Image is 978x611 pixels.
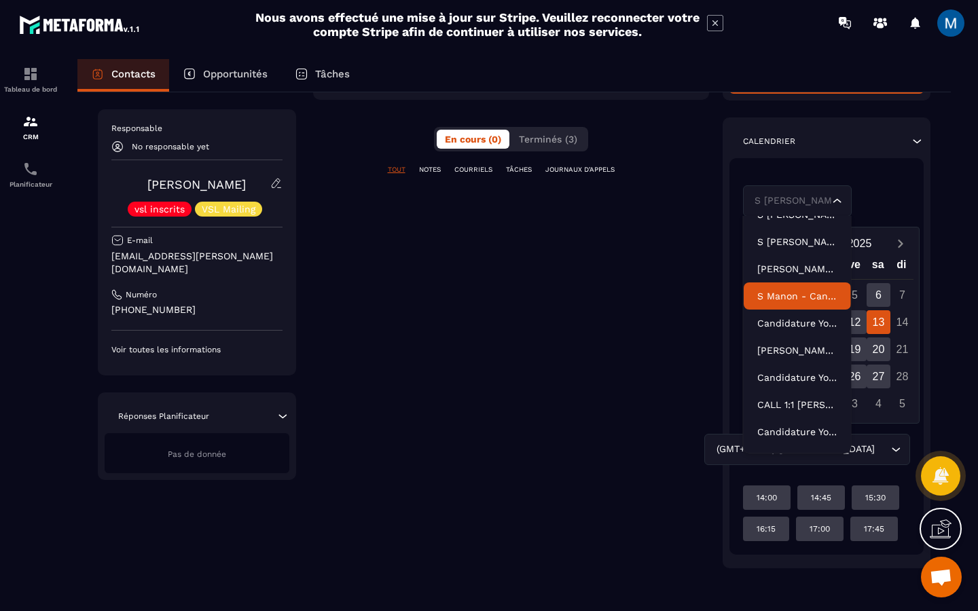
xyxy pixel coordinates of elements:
p: Margot - Appel Reprogrammé [757,344,837,357]
div: Search for option [704,434,910,465]
p: S Joey - Candidature YouGC Academy [757,235,837,248]
p: No responsable yet [132,142,209,151]
div: Search for option [743,185,852,217]
div: 12 [843,310,867,334]
p: 17:45 [864,523,884,534]
p: 14:00 [757,492,777,503]
p: Tableau de bord [3,86,58,93]
button: Next month [888,234,913,253]
a: Tâches [281,59,363,92]
p: TÂCHES [506,165,532,174]
p: E-mail [127,235,153,246]
h2: Nous avons effectué une mise à jour sur Stripe. Veuillez reconnecter votre compte Stripe afin de ... [255,10,700,39]
input: Search for option [752,193,829,208]
p: Numéro [126,289,157,300]
button: Open years overlay [831,232,888,255]
div: 26 [843,365,867,388]
a: Opportunités [169,59,281,92]
p: CALL 1:1 KATHY YOUGC ACADEMY [757,398,837,411]
p: Candidature YouGC Academy - R1 Reprogrammé [757,316,837,330]
p: Responsable [111,123,283,134]
img: scheduler [22,161,39,177]
p: Opportunités [203,68,268,80]
div: 5 [890,392,914,415]
span: Pas de donnée [168,449,226,459]
input: Search for option [877,442,888,457]
div: 13 [867,310,890,334]
p: [PHONE_NUMBER] [111,303,283,316]
span: En cours (0) [445,134,501,145]
img: logo [19,12,141,37]
div: Calendar wrapper [749,255,913,415]
button: Terminés (3) [511,130,585,149]
a: formationformationTableau de bord [3,56,58,103]
div: ve [843,255,867,279]
p: Voir toutes les informations [111,344,283,355]
p: CRM [3,133,58,141]
p: Contacts [111,68,156,80]
div: 20 [867,337,890,361]
p: JOURNAUX D'APPELS [545,165,615,174]
p: 17:00 [810,523,830,534]
p: [EMAIL_ADDRESS][PERSON_NAME][DOMAIN_NAME] [111,250,283,276]
p: S Manon - Candidature YouGC Academy [757,289,837,303]
div: 27 [867,365,890,388]
p: Tâches [315,68,350,80]
p: vsl inscrits [134,204,185,214]
img: formation [22,66,39,82]
button: En cours (0) [437,130,509,149]
p: Planificateur [3,181,58,188]
p: Réponses Planificateur [118,411,209,422]
div: 14 [890,310,914,334]
a: formationformationCRM [3,103,58,151]
p: Calendrier [743,136,795,147]
div: 28 [890,365,914,388]
div: 5 [843,283,867,307]
p: CALL 1:1 CAMILLE YOUGC ACADEMY [757,452,837,466]
div: 3 [843,392,867,415]
a: Ouvrir le chat [921,557,962,597]
p: TOUT [388,165,405,174]
p: NOTES [419,165,441,174]
a: schedulerschedulerPlanificateur [3,151,58,198]
a: Contacts [77,59,169,92]
p: VSL Mailing [202,204,255,214]
div: 4 [867,392,890,415]
a: [PERSON_NAME] [147,177,246,191]
p: Candidature YouGC Academy - Découverte [757,371,837,384]
p: 15:30 [865,492,886,503]
p: Candidature YouGC Academy - R1 Reprogrammé [757,425,837,439]
div: 19 [843,337,867,361]
p: COURRIELS [454,165,492,174]
div: di [890,255,913,279]
img: formation [22,113,39,130]
div: sa [866,255,890,279]
div: 6 [867,283,890,307]
span: (GMT+08:00) [GEOGRAPHIC_DATA] [713,442,877,457]
p: 16:15 [757,523,776,534]
div: 7 [890,283,914,307]
div: 21 [890,337,914,361]
p: Chloé Candidature YouGC Academy - R1 Reprogrammé [757,262,837,276]
div: Calendar days [749,283,913,415]
span: Terminés (3) [519,134,577,145]
p: 14:45 [811,492,831,503]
